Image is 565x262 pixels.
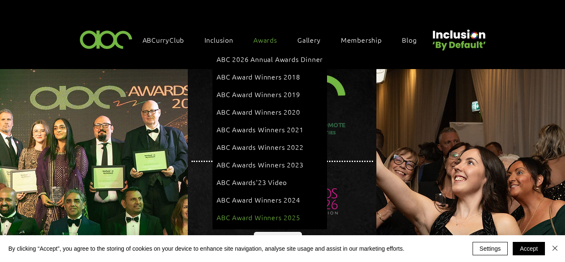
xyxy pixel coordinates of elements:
a: ABC Award Winners 2020 [217,104,323,120]
span: ABC 2026 Annual Awards Dinner [217,54,323,64]
div: Awards [249,31,290,49]
button: Accept [513,242,545,255]
span: ABCurryClub [143,35,184,44]
span: By clicking “Accept”, you agree to the storing of cookies on your device to enhance site navigati... [8,245,404,252]
div: Awards [212,47,327,229]
img: Close [550,243,560,253]
a: Membership [337,31,394,49]
a: ABC Awards Winners 2022 [217,139,323,155]
a: ABC 2026 Annual Awards Dinner [217,51,323,67]
span: Membership [341,35,382,44]
a: ABC Award Winners 2019 [217,86,323,102]
img: ABC-Logo-Blank-Background-01-01-2.png [77,27,135,51]
a: ABC Awards'23 Video [217,174,323,190]
a: ABC Award Winners 2024 [217,192,323,208]
span: ABC Award Winners 2020 [217,107,300,116]
nav: Site [138,31,430,49]
span: Gallery [297,35,321,44]
a: ABC Awards Winners 2023 [217,157,323,172]
a: ABC Award Winners 2025 [217,209,323,225]
span: ABC Awards Winners 2023 [217,160,303,169]
span: Blog [402,35,417,44]
a: ABC Award Winners 2018 [217,69,323,85]
span: Awards [253,35,277,44]
a: Gallery [293,31,333,49]
span: ABC Award Winners 2019 [217,90,300,99]
span: ABC Awards Winners 2021 [217,125,303,134]
span: ABC Awards Winners 2022 [217,142,303,152]
a: Blog [398,31,429,49]
button: Close [550,242,560,255]
a: ABCurryClub [138,31,197,49]
span: ABC Award Winners 2018 [217,72,300,81]
span: ABC Awards'23 Video [217,177,287,187]
span: ABC Award Winners 2024 [217,195,300,204]
a: ABC Awards Winners 2021 [217,121,323,137]
button: Settings [473,242,508,255]
img: Untitled design (22).png [430,23,487,51]
div: Inclusion [200,31,246,49]
span: Inclusion [205,35,233,44]
span: ABC Award Winners 2025 [217,213,300,222]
